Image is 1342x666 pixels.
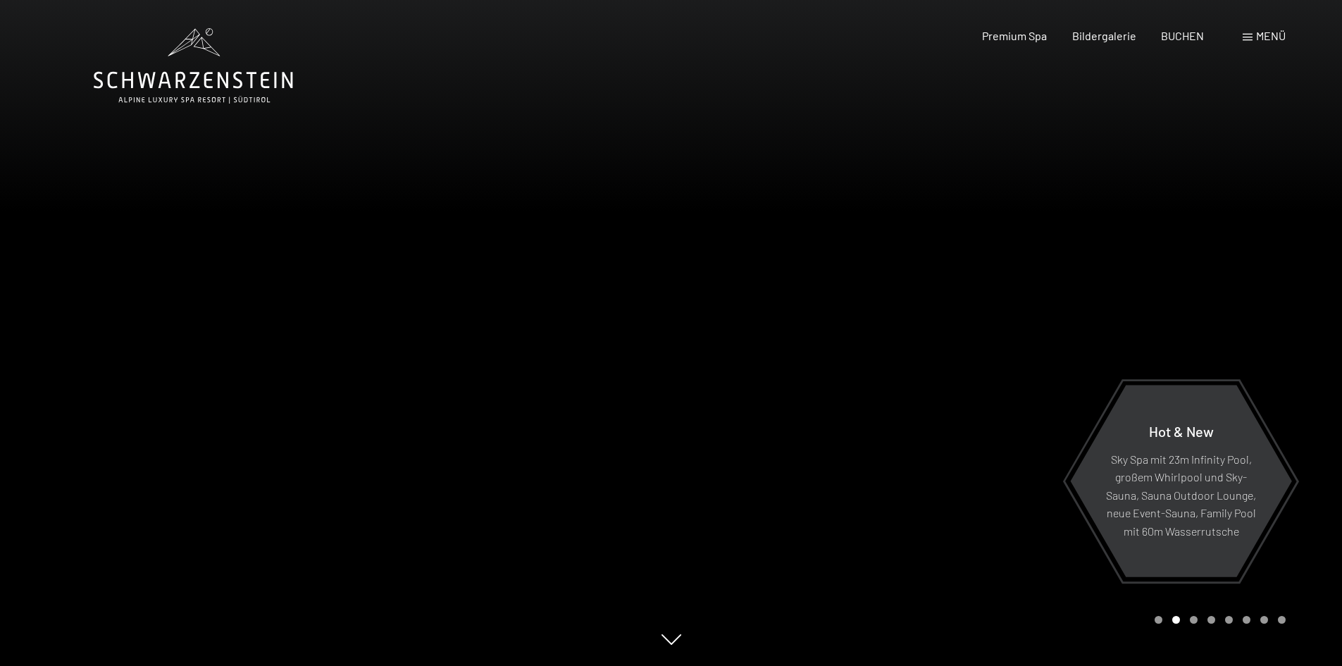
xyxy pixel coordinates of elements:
a: Premium Spa [982,29,1047,42]
a: Hot & New Sky Spa mit 23m Infinity Pool, großem Whirlpool und Sky-Sauna, Sauna Outdoor Lounge, ne... [1069,384,1293,578]
span: Hot & New [1149,422,1214,439]
div: Carousel Page 6 [1243,616,1250,624]
p: Sky Spa mit 23m Infinity Pool, großem Whirlpool und Sky-Sauna, Sauna Outdoor Lounge, neue Event-S... [1105,450,1257,540]
span: Menü [1256,29,1286,42]
div: Carousel Page 4 [1207,616,1215,624]
a: Bildergalerie [1072,29,1136,42]
div: Carousel Pagination [1150,616,1286,624]
div: Carousel Page 7 [1260,616,1268,624]
div: Carousel Page 1 [1155,616,1162,624]
div: Carousel Page 3 [1190,616,1198,624]
div: Carousel Page 5 [1225,616,1233,624]
a: BUCHEN [1161,29,1204,42]
div: Carousel Page 2 (Current Slide) [1172,616,1180,624]
div: Carousel Page 8 [1278,616,1286,624]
